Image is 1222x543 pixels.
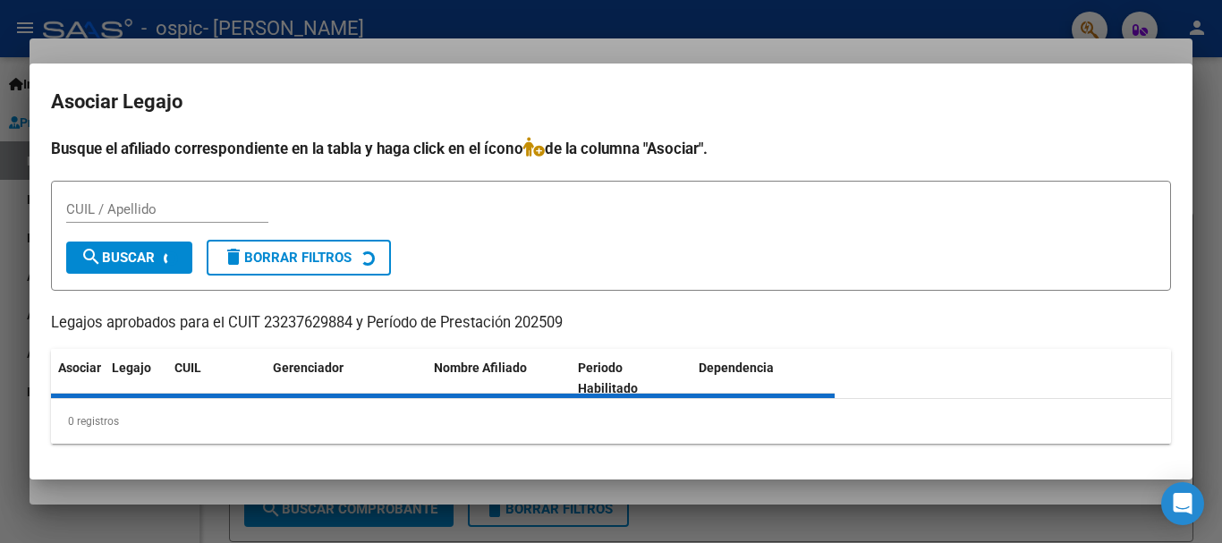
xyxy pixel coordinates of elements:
span: Gerenciador [273,361,344,375]
span: Dependencia [699,361,774,375]
span: Legajo [112,361,151,375]
span: Buscar [81,250,155,266]
p: Legajos aprobados para el CUIT 23237629884 y Período de Prestación 202509 [51,312,1171,335]
datatable-header-cell: Periodo Habilitado [571,349,692,408]
span: Asociar [58,361,101,375]
datatable-header-cell: Legajo [105,349,167,408]
button: Buscar [66,242,192,274]
datatable-header-cell: Gerenciador [266,349,427,408]
mat-icon: delete [223,246,244,267]
button: Borrar Filtros [207,240,391,276]
mat-icon: search [81,246,102,267]
datatable-header-cell: Dependencia [692,349,836,408]
datatable-header-cell: Nombre Afiliado [427,349,571,408]
div: Open Intercom Messenger [1161,482,1204,525]
span: Borrar Filtros [223,250,352,266]
h4: Busque el afiliado correspondiente en la tabla y haga click en el ícono de la columna "Asociar". [51,137,1171,160]
span: Periodo Habilitado [578,361,638,395]
span: Nombre Afiliado [434,361,527,375]
div: 0 registros [51,399,1171,444]
datatable-header-cell: Asociar [51,349,105,408]
span: CUIL [174,361,201,375]
datatable-header-cell: CUIL [167,349,266,408]
h2: Asociar Legajo [51,85,1171,119]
